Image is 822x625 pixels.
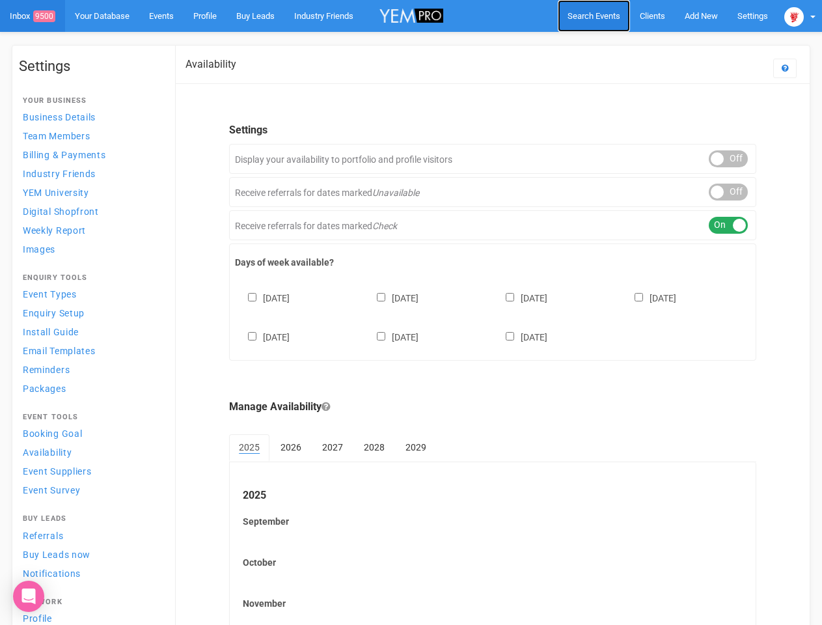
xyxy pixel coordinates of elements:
a: Install Guide [19,323,162,340]
a: Team Members [19,127,162,145]
span: Booking Goal [23,428,82,439]
a: Weekly Report [19,221,162,239]
input: [DATE] [635,293,643,301]
label: [DATE] [364,290,418,305]
legend: 2025 [243,488,743,503]
input: [DATE] [506,332,514,340]
span: 9500 [33,10,55,22]
a: 2026 [271,434,311,460]
label: November [243,597,743,610]
label: September [243,515,743,528]
label: [DATE] [235,329,290,344]
a: Availability [19,443,162,461]
h4: Buy Leads [23,515,158,523]
span: Add New [685,11,718,21]
a: Event Suppliers [19,462,162,480]
a: 2028 [354,434,394,460]
label: [DATE] [622,290,676,305]
span: Images [23,244,55,255]
a: 2029 [396,434,436,460]
input: [DATE] [377,332,385,340]
label: [DATE] [493,290,547,305]
span: Billing & Payments [23,150,106,160]
div: Receive referrals for dates marked [229,177,756,207]
span: Digital Shopfront [23,206,99,217]
span: Email Templates [23,346,96,356]
a: Notifications [19,564,162,582]
span: Availability [23,447,72,458]
a: 2025 [229,434,269,462]
span: Enquiry Setup [23,308,85,318]
span: Packages [23,383,66,394]
h4: Your Business [23,97,158,105]
a: Event Types [19,285,162,303]
a: Referrals [19,527,162,544]
span: Search Events [568,11,620,21]
div: Open Intercom Messenger [13,581,44,612]
input: [DATE] [248,293,256,301]
a: Booking Goal [19,424,162,442]
legend: Settings [229,123,756,138]
span: Clients [640,11,665,21]
a: Enquiry Setup [19,304,162,322]
a: 2027 [312,434,353,460]
h4: Enquiry Tools [23,274,158,282]
input: [DATE] [506,293,514,301]
a: Reminders [19,361,162,378]
span: Event Types [23,289,77,299]
span: Event Survey [23,485,80,495]
div: Receive referrals for dates marked [229,210,756,240]
span: Event Suppliers [23,466,92,477]
label: [DATE] [235,290,290,305]
img: open-uri20250107-2-1pbi2ie [784,7,804,27]
label: Days of week available? [235,256,750,269]
div: Display your availability to portfolio and profile visitors [229,144,756,174]
input: [DATE] [248,332,256,340]
h1: Settings [19,59,162,74]
a: Email Templates [19,342,162,359]
legend: Manage Availability [229,400,756,415]
a: Industry Friends [19,165,162,182]
span: Business Details [23,112,96,122]
span: Weekly Report [23,225,86,236]
span: Notifications [23,568,81,579]
label: [DATE] [493,329,547,344]
span: Reminders [23,365,70,375]
h4: Event Tools [23,413,158,421]
a: Event Survey [19,481,162,499]
label: October [243,556,743,569]
label: [DATE] [364,329,418,344]
h2: Availability [185,59,236,70]
a: Business Details [19,108,162,126]
a: Packages [19,380,162,397]
span: YEM University [23,187,89,198]
input: [DATE] [377,293,385,301]
a: Buy Leads now [19,546,162,563]
a: Billing & Payments [19,146,162,163]
a: YEM University [19,184,162,201]
em: Check [372,221,397,231]
em: Unavailable [372,187,419,198]
span: Team Members [23,131,90,141]
a: Images [19,240,162,258]
a: Digital Shopfront [19,202,162,220]
span: Install Guide [23,327,79,337]
h4: Network [23,598,158,606]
